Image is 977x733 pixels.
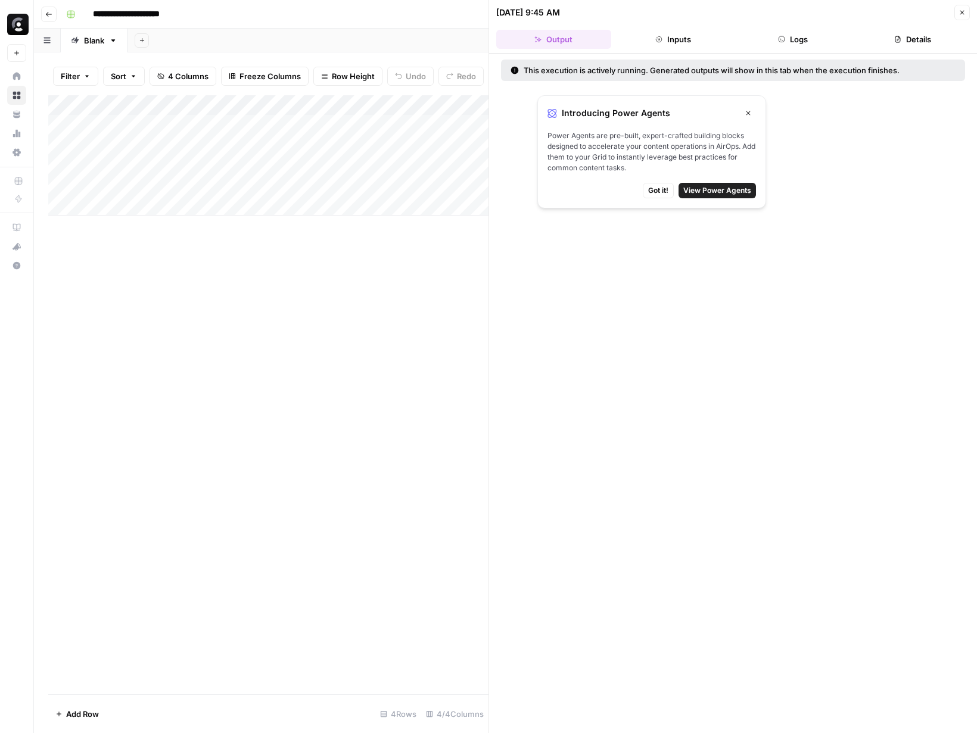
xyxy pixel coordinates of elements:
span: View Power Agents [683,185,751,196]
button: 4 Columns [150,67,216,86]
a: Blank [61,29,127,52]
a: Usage [7,124,26,143]
button: Help + Support [7,256,26,275]
button: Details [855,30,970,49]
a: Your Data [7,105,26,124]
span: Got it! [648,185,668,196]
span: Row Height [332,70,375,82]
a: Home [7,67,26,86]
span: Filter [61,70,80,82]
div: What's new? [8,238,26,255]
span: Power Agents are pre-built, expert-crafted building blocks designed to accelerate your content op... [547,130,756,173]
button: Freeze Columns [221,67,309,86]
div: Blank [84,35,104,46]
img: Clerk Logo [7,14,29,35]
button: What's new? [7,237,26,256]
div: 4/4 Columns [421,704,488,723]
button: Output [496,30,611,49]
button: Filter [53,67,98,86]
button: Redo [438,67,484,86]
span: Add Row [66,708,99,720]
a: AirOps Academy [7,218,26,237]
button: Row Height [313,67,382,86]
button: Logs [736,30,851,49]
div: Introducing Power Agents [547,105,756,121]
button: Got it! [643,183,674,198]
span: Freeze Columns [239,70,301,82]
span: Undo [406,70,426,82]
div: [DATE] 9:45 AM [496,7,560,18]
span: Sort [111,70,126,82]
a: Browse [7,86,26,105]
span: 4 Columns [168,70,209,82]
button: Inputs [616,30,731,49]
div: 4 Rows [375,704,421,723]
div: This execution is actively running. Generated outputs will show in this tab when the execution fi... [511,64,928,76]
button: Undo [387,67,434,86]
span: Redo [457,70,476,82]
button: Workspace: Clerk [7,10,26,39]
button: Add Row [48,704,106,723]
button: Sort [103,67,145,86]
button: View Power Agents [679,183,756,198]
a: Settings [7,143,26,162]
